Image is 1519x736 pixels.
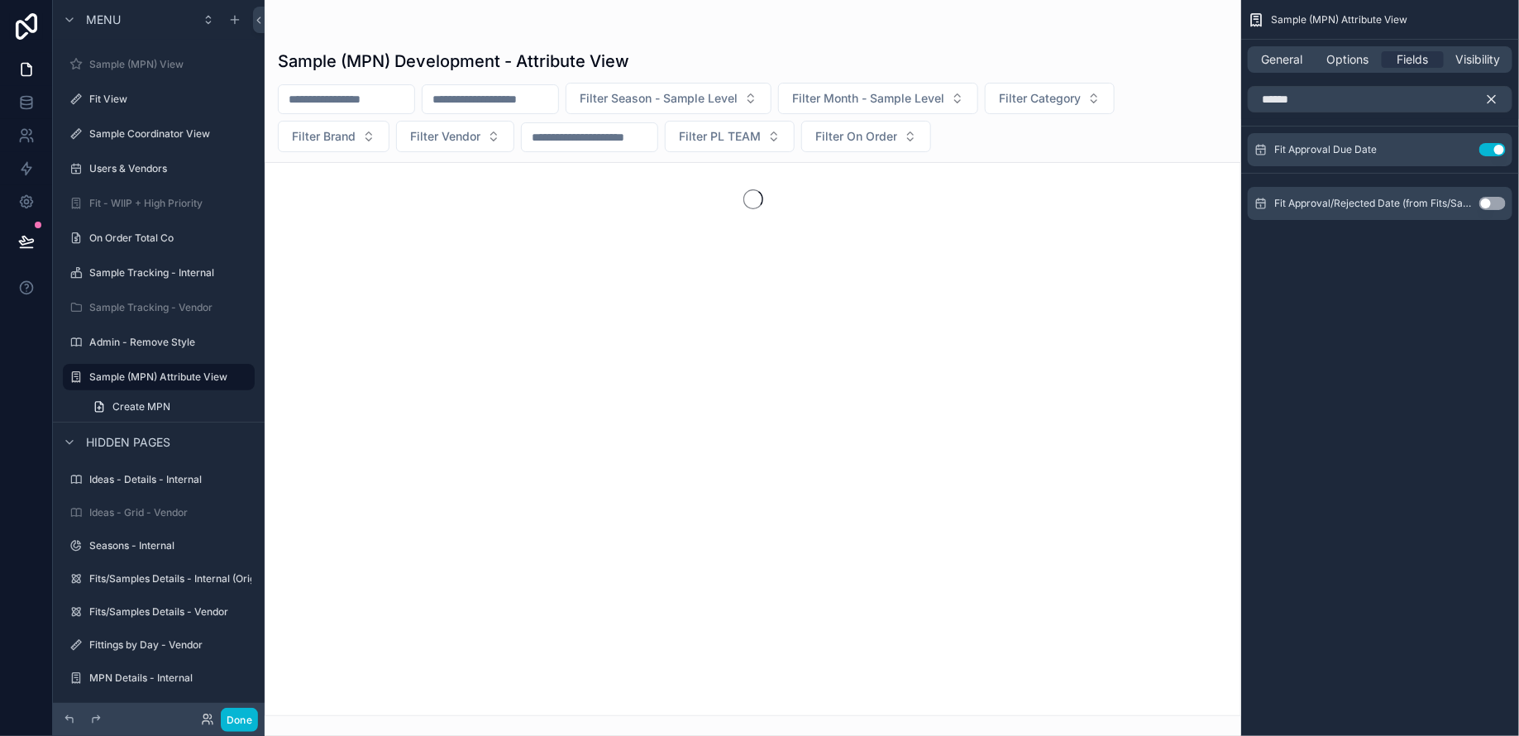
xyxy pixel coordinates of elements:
label: Ideas - Details - Internal [89,473,251,486]
a: Fit View [63,86,255,112]
span: Fit Approval/Rejected Date (from Fits/Samples) [1274,197,1473,210]
span: Options [1326,51,1369,68]
a: Fits/Samples Details - Internal (Original) [63,566,255,592]
a: Sample Tracking - Vendor [63,294,255,321]
a: Ideas - Grid - Vendor [63,499,255,526]
a: Sample (MPN) View [63,51,255,78]
a: Sample Coordinator View [63,121,255,147]
label: Sample Tracking - Internal [89,266,251,280]
a: Fittings by Day - Vendor [63,632,255,658]
label: Fit - WIIP + High Priority [89,197,251,210]
button: Done [221,708,258,732]
span: General [1262,51,1303,68]
label: Sample Tracking - Vendor [89,301,251,314]
span: Menu [86,12,121,28]
a: Create MPN [83,394,255,420]
label: Sample Coordinator View [89,127,251,141]
a: Admin - Remove Style [63,329,255,356]
label: Fits/Samples Details - Vendor [89,605,251,619]
label: Fit View [89,93,251,106]
label: Ideas - Grid - Vendor [89,506,251,519]
a: Users & Vendors [63,155,255,182]
a: Sample Tracking - Internal [63,260,255,286]
label: On Order Total Co [89,232,251,245]
label: Fittings by Day - Vendor [89,638,251,652]
a: Sample (MPN) Attribute View [63,364,255,390]
span: Hidden pages [86,434,170,451]
label: Admin - Remove Style [89,336,251,349]
a: Ideas - Details - Internal [63,466,255,493]
span: Fields [1397,51,1429,68]
label: MPN Details - Internal [89,671,251,685]
label: Sample (MPN) View [89,58,251,71]
span: Fit Approval Due Date [1274,143,1377,156]
span: Sample (MPN) Attribute View [1271,13,1407,26]
a: Fit - WIIP + High Priority [63,190,255,217]
span: Create MPN [112,400,170,413]
a: On Order Total Co [63,225,255,251]
a: Seasons - Internal [63,533,255,559]
a: MPN Details - Internal [63,665,255,691]
label: Fits/Samples Details - Internal (Original) [89,572,275,585]
label: Seasons - Internal [89,539,251,552]
label: Sample (MPN) Attribute View [89,370,245,384]
label: Users & Vendors [89,162,251,175]
a: Fits/Samples Details - Vendor [63,599,255,625]
span: Visibility [1456,51,1501,68]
